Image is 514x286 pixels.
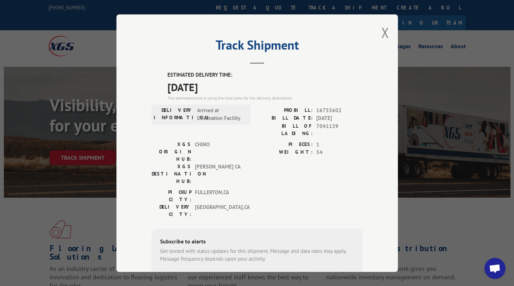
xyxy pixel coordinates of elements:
span: [PERSON_NAME] CA [195,163,242,185]
span: 16755602 [316,106,363,114]
label: DELIVERY INFORMATION: [154,106,193,122]
button: Close modal [381,23,389,42]
span: 1 [316,140,363,148]
label: XGS ORIGIN HUB: [152,140,191,163]
span: CHINO [195,140,242,163]
span: FULLERTON , CA [195,188,242,203]
label: PICKUP CITY: [152,188,191,203]
label: PROBILL: [257,106,313,114]
label: XGS DESTINATION HUB: [152,163,191,185]
span: 54 [316,148,363,157]
span: [DATE] [316,114,363,122]
span: Arrived at Destination Facility [197,106,245,122]
span: [GEOGRAPHIC_DATA] , CA [195,203,242,218]
label: ESTIMATED DELIVERY TIME: [167,71,363,79]
div: Get texted with status updates for this shipment. Message and data rates may apply. Message frequ... [160,247,354,263]
span: 7041139 [316,122,363,137]
label: PIECES: [257,140,313,148]
h2: Track Shipment [152,40,363,53]
label: WEIGHT: [257,148,313,157]
span: [DATE] [167,79,363,95]
div: Open chat [484,258,506,279]
div: The estimated time is using the time zone for the delivery destination. [167,95,363,101]
div: Subscribe to alerts [160,237,354,247]
label: DELIVERY CITY: [152,203,191,218]
label: BILL DATE: [257,114,313,122]
label: BILL OF LADING: [257,122,313,137]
